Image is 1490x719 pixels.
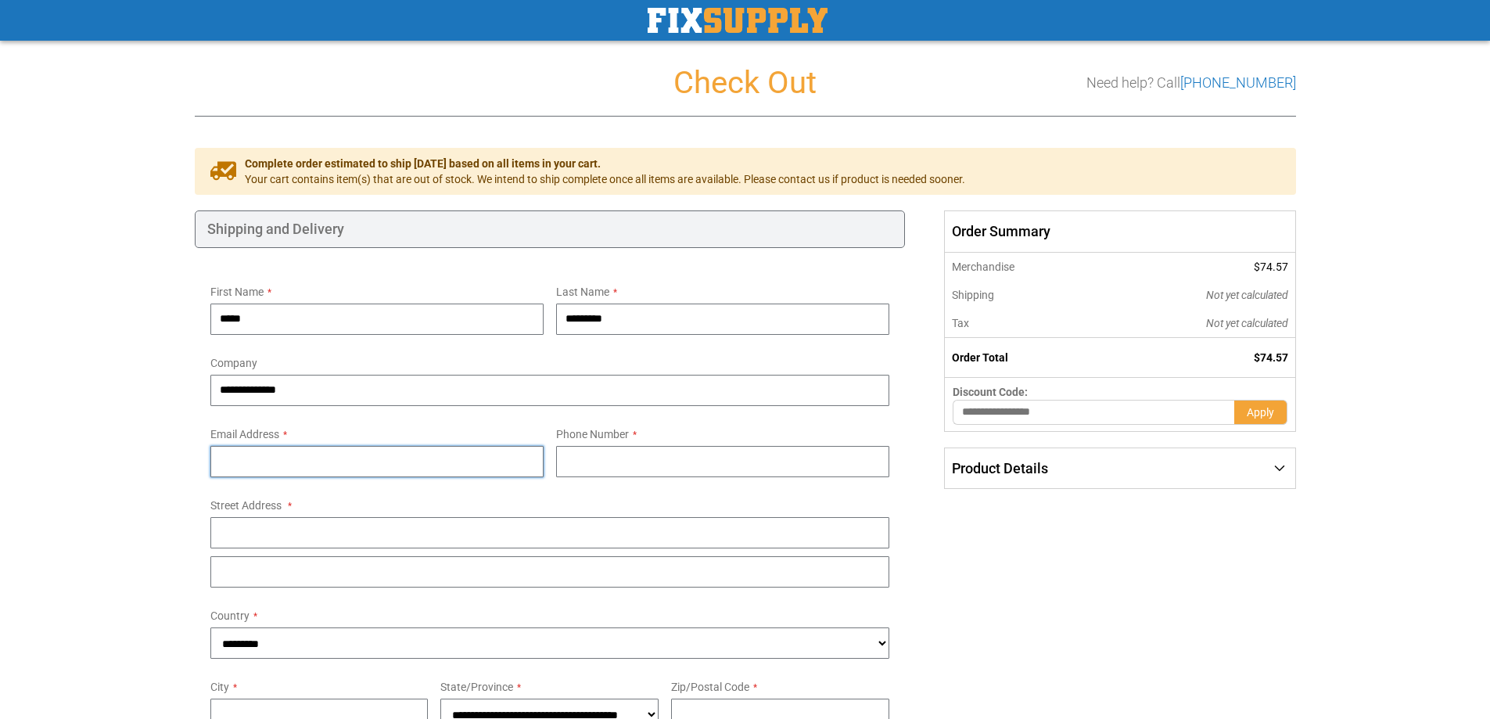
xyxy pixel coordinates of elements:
[210,286,264,298] span: First Name
[952,351,1008,364] strong: Order Total
[953,386,1028,398] span: Discount Code:
[245,171,965,187] span: Your cart contains item(s) that are out of stock. We intend to ship complete once all items are a...
[671,681,749,693] span: Zip/Postal Code
[945,253,1100,281] th: Merchandise
[195,210,906,248] div: Shipping and Delivery
[556,428,629,440] span: Phone Number
[1206,317,1288,329] span: Not yet calculated
[210,499,282,512] span: Street Address
[648,8,828,33] img: Fix Industrial Supply
[952,460,1048,476] span: Product Details
[245,156,965,171] span: Complete order estimated to ship [DATE] based on all items in your cart.
[210,609,250,622] span: Country
[210,357,257,369] span: Company
[952,289,994,301] span: Shipping
[210,428,279,440] span: Email Address
[1180,74,1296,91] a: [PHONE_NUMBER]
[1247,406,1274,419] span: Apply
[944,210,1295,253] span: Order Summary
[1254,261,1288,273] span: $74.57
[440,681,513,693] span: State/Province
[648,8,828,33] a: store logo
[1086,75,1296,91] h3: Need help? Call
[1234,400,1287,425] button: Apply
[195,66,1296,100] h1: Check Out
[1254,351,1288,364] span: $74.57
[556,286,609,298] span: Last Name
[945,309,1100,338] th: Tax
[210,681,229,693] span: City
[1206,289,1288,301] span: Not yet calculated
